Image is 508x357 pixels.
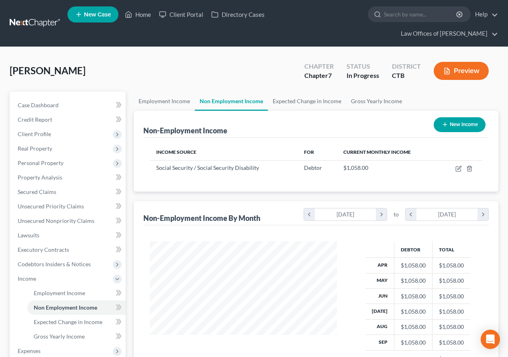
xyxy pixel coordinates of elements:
[432,273,470,288] td: $1,058.00
[195,92,268,111] a: Non Employment Income
[392,62,421,71] div: District
[34,318,102,325] span: Expected Change in Income
[155,7,207,22] a: Client Portal
[84,12,111,18] span: New Case
[401,339,426,347] div: $1,058.00
[365,335,394,350] th: Sep
[304,164,322,171] span: Debtor
[434,62,489,80] button: Preview
[34,304,97,311] span: Non Employment Income
[18,232,39,239] span: Lawsuits
[304,62,334,71] div: Chapter
[143,126,227,135] div: Non-Employment Income
[343,149,411,155] span: Current Monthly Income
[432,319,470,335] td: $1,058.00
[346,92,407,111] a: Gross Yearly Income
[11,243,126,257] a: Executory Contracts
[143,213,260,223] div: Non-Employment Income By Month
[268,92,346,111] a: Expected Change in Income
[365,288,394,304] th: Jun
[11,98,126,112] a: Case Dashboard
[328,71,332,79] span: 7
[406,208,416,220] i: chevron_left
[432,241,470,257] th: Total
[10,65,86,76] span: [PERSON_NAME]
[365,273,394,288] th: May
[18,203,84,210] span: Unsecured Priority Claims
[471,7,498,22] a: Help
[432,258,470,273] td: $1,058.00
[392,71,421,80] div: CTB
[365,319,394,335] th: Aug
[397,27,498,41] a: Law Offices of [PERSON_NAME]
[11,170,126,185] a: Property Analysis
[401,308,426,316] div: $1,058.00
[434,117,486,132] button: New Income
[315,208,376,220] div: [DATE]
[481,330,500,349] div: Open Intercom Messenger
[11,214,126,228] a: Unsecured Nonpriority Claims
[416,208,478,220] div: [DATE]
[432,304,470,319] td: $1,058.00
[18,347,41,354] span: Expenses
[365,304,394,319] th: [DATE]
[347,62,379,71] div: Status
[156,164,259,171] span: Social Security / Social Security Disability
[394,210,399,218] span: to
[18,174,62,181] span: Property Analysis
[304,71,334,80] div: Chapter
[477,208,488,220] i: chevron_right
[18,131,51,137] span: Client Profile
[18,188,56,195] span: Secured Claims
[376,208,387,220] i: chevron_right
[401,261,426,269] div: $1,058.00
[18,145,52,152] span: Real Property
[34,290,85,296] span: Employment Income
[207,7,269,22] a: Directory Cases
[18,102,59,108] span: Case Dashboard
[27,300,126,315] a: Non Employment Income
[11,112,126,127] a: Credit Report
[432,288,470,304] td: $1,058.00
[384,7,457,22] input: Search by name...
[401,292,426,300] div: $1,058.00
[156,149,196,155] span: Income Source
[18,246,69,253] span: Executory Contracts
[121,7,155,22] a: Home
[18,159,63,166] span: Personal Property
[27,286,126,300] a: Employment Income
[347,71,379,80] div: In Progress
[18,116,52,123] span: Credit Report
[365,258,394,273] th: Apr
[11,185,126,199] a: Secured Claims
[134,92,195,111] a: Employment Income
[34,333,85,340] span: Gross Yearly Income
[401,277,426,285] div: $1,058.00
[18,261,91,267] span: Codebtors Insiders & Notices
[27,315,126,329] a: Expected Change in Income
[11,228,126,243] a: Lawsuits
[343,164,368,171] span: $1,058.00
[401,323,426,331] div: $1,058.00
[11,199,126,214] a: Unsecured Priority Claims
[394,241,432,257] th: Debtor
[432,335,470,350] td: $1,058.00
[18,275,36,282] span: Income
[304,149,314,155] span: For
[304,208,315,220] i: chevron_left
[27,329,126,344] a: Gross Yearly Income
[18,217,94,224] span: Unsecured Nonpriority Claims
